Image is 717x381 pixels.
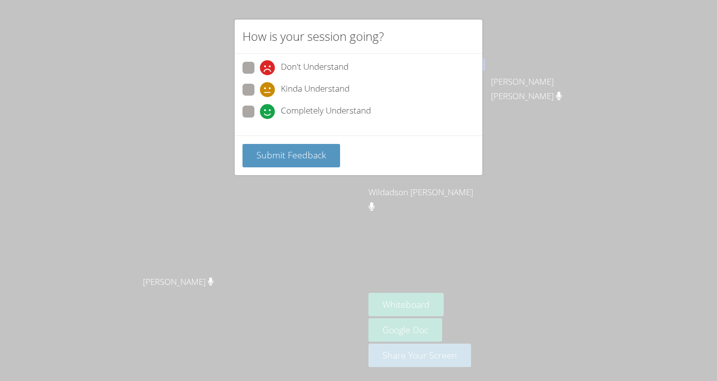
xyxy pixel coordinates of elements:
h2: How is your session going? [242,27,384,45]
span: Completely Understand [281,104,371,119]
span: Submit Feedback [256,149,326,161]
span: Kinda Understand [281,82,350,97]
span: Don't Understand [281,60,349,75]
button: Submit Feedback [242,144,340,167]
